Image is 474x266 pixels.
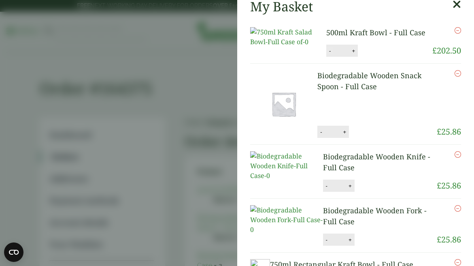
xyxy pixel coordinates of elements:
[346,236,354,243] button: +
[346,182,354,189] button: +
[432,45,437,56] span: £
[4,242,23,262] button: Open CMP widget
[455,205,461,212] a: Remove this item
[250,151,323,180] img: Biodegradable Wooden Knife-Full Case-0
[432,45,461,56] bdi: 202.50
[455,27,461,34] a: Remove this item
[317,71,422,91] a: Biodegradable Wooden Snack Spoon - Full Case
[250,70,318,138] img: Placeholder
[323,236,330,243] button: -
[250,27,323,47] img: 750ml Kraft Salad Bowl-Full Case of-0
[349,47,357,54] button: +
[437,234,441,245] span: £
[455,259,461,266] a: Remove this item
[318,129,324,135] button: -
[455,70,461,77] a: Remove this item
[437,126,461,137] bdi: 25.86
[326,28,425,37] a: 500ml Kraft Bowl - Full Case
[437,234,461,245] bdi: 25.86
[323,182,330,189] button: -
[437,180,441,191] span: £
[250,205,323,234] img: Biodegradable Wooden Fork-Full Case-0
[341,129,349,135] button: +
[323,152,430,172] a: Biodegradable Wooden Knife - Full Case
[437,126,441,137] span: £
[437,180,461,191] bdi: 25.86
[455,151,461,158] a: Remove this item
[327,47,333,54] button: -
[323,206,427,226] a: Biodegradable Wooden Fork - Full Case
